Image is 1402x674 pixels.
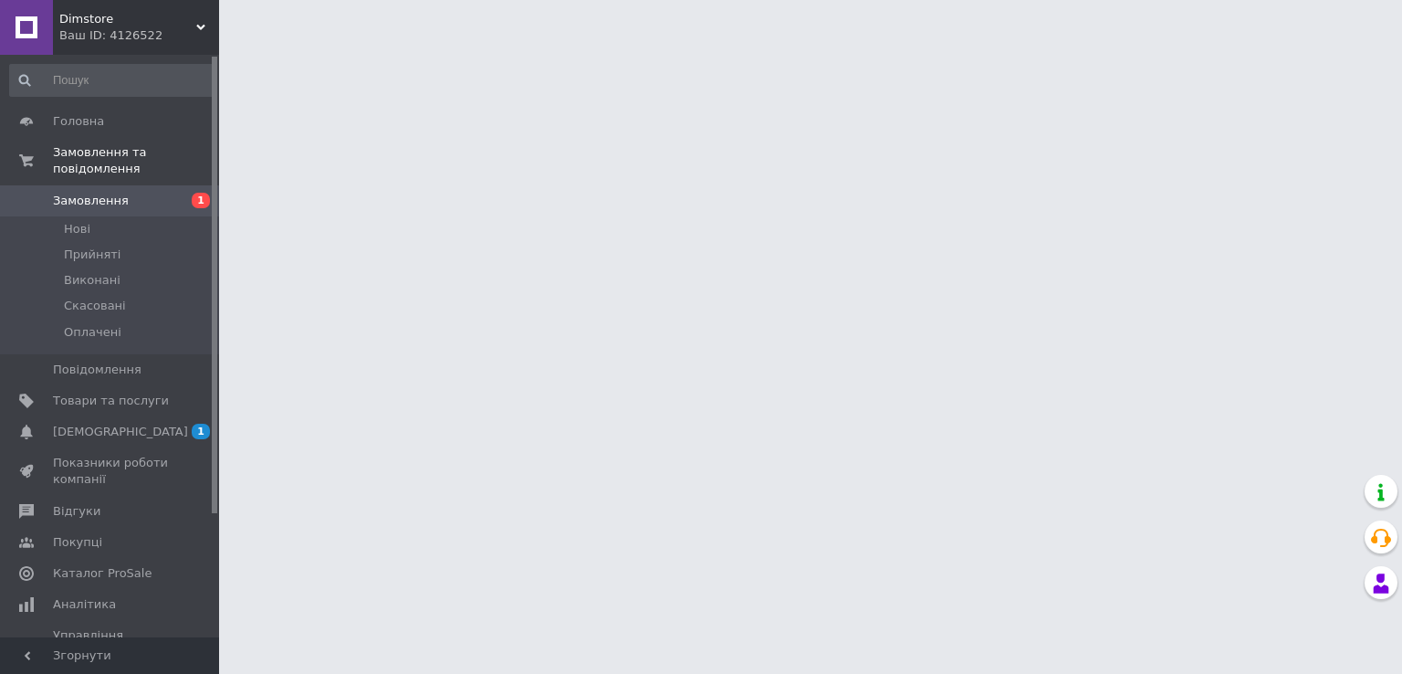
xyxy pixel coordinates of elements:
input: Пошук [9,64,215,97]
span: Замовлення [53,193,129,209]
span: Dimstore [59,11,196,27]
span: Відгуки [53,503,100,520]
span: Повідомлення [53,362,141,378]
div: Ваш ID: 4126522 [59,27,219,44]
span: Скасовані [64,298,126,314]
span: Нові [64,221,90,237]
span: [DEMOGRAPHIC_DATA] [53,424,188,440]
span: Управління сайтом [53,627,169,660]
span: Показники роботи компанії [53,455,169,488]
span: Покупці [53,534,102,551]
span: Прийняті [64,247,120,263]
span: Оплачені [64,324,121,341]
span: Каталог ProSale [53,565,152,582]
span: Аналітика [53,596,116,613]
span: Товари та послуги [53,393,169,409]
span: Замовлення та повідомлення [53,144,219,177]
span: Головна [53,113,104,130]
span: 1 [192,193,210,208]
span: Виконані [64,272,120,289]
span: 1 [192,424,210,439]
